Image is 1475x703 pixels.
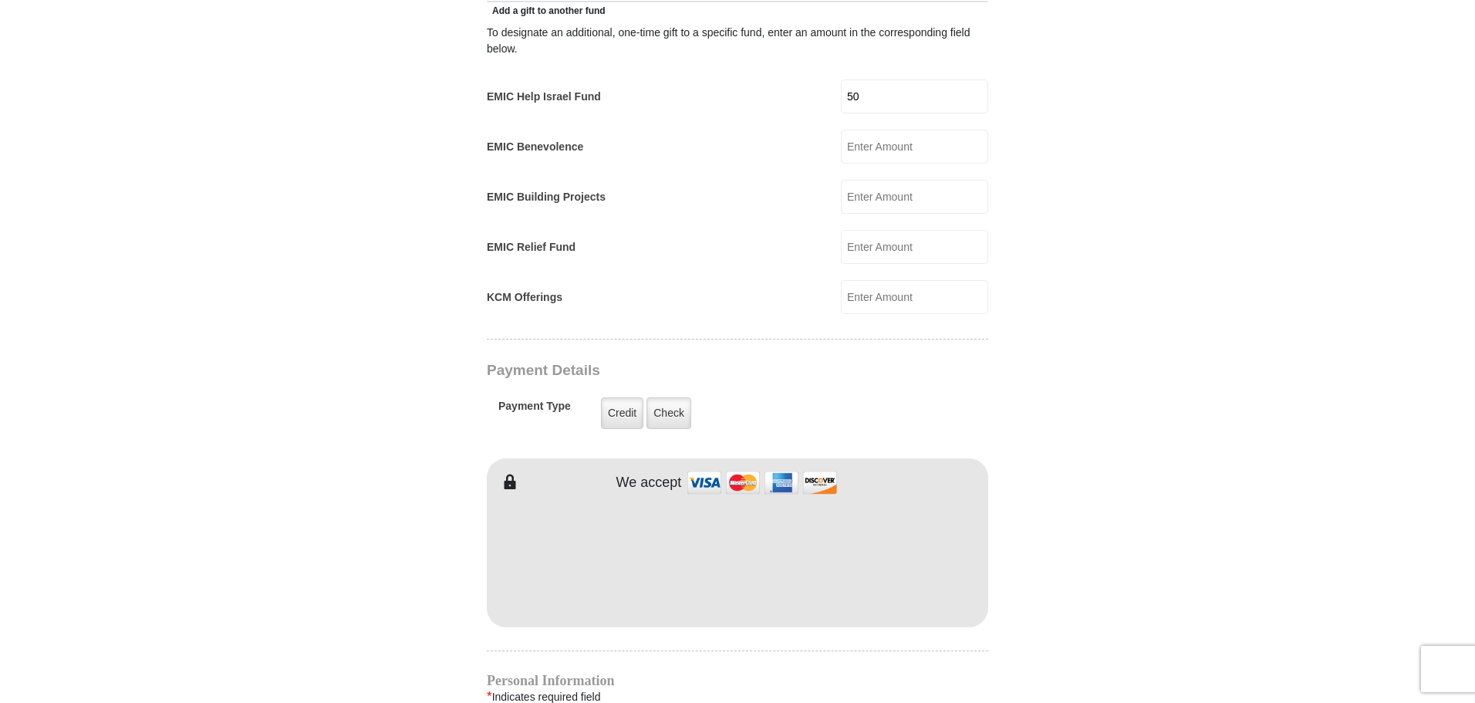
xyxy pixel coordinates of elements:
label: EMIC Help Israel Fund [487,89,601,105]
input: Enter Amount [841,280,988,314]
span: Add a gift to another fund [487,5,606,16]
label: EMIC Relief Fund [487,239,575,255]
input: Enter Amount [841,79,988,113]
img: credit cards accepted [685,466,839,499]
h3: Payment Details [487,362,880,380]
label: Check [646,397,691,429]
h4: Personal Information [487,674,988,687]
input: Enter Amount [841,130,988,164]
input: Enter Amount [841,230,988,264]
label: EMIC Benevolence [487,139,583,155]
h4: We accept [616,475,682,492]
h5: Payment Type [498,400,571,421]
label: KCM Offerings [487,289,562,306]
label: Credit [601,397,643,429]
input: Enter Amount [841,180,988,214]
div: To designate an additional, one-time gift to a specific fund, enter an amount in the correspondin... [487,25,988,57]
label: EMIC Building Projects [487,189,606,205]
